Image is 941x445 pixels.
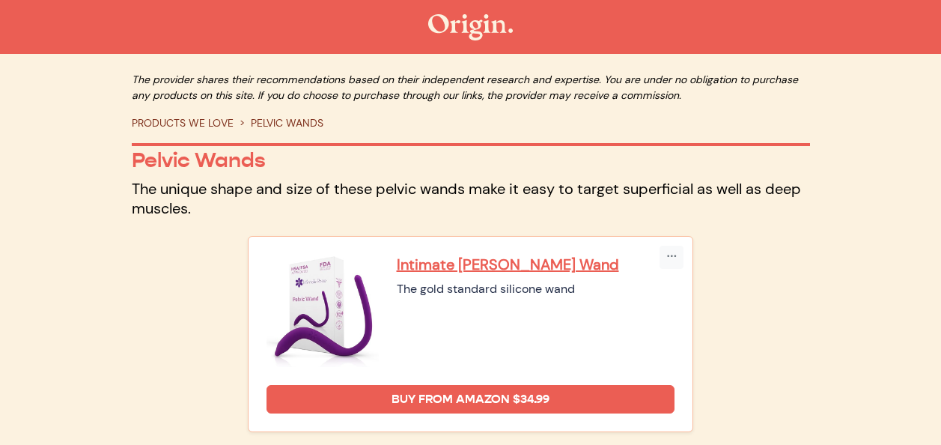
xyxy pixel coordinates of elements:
img: The Origin Shop [428,14,513,40]
a: Buy from Amazon $34.99 [267,385,675,414]
p: Pelvic Wands [132,148,810,173]
img: Intimate Rose Pelvic Wand [267,255,379,367]
li: PELVIC WANDS [234,115,323,131]
a: Intimate [PERSON_NAME] Wand [397,255,675,274]
p: The unique shape and size of these pelvic wands make it easy to target superficial as well as dee... [132,179,810,218]
a: PRODUCTS WE LOVE [132,116,234,130]
p: The provider shares their recommendations based on their independent research and expertise. You ... [132,72,810,103]
div: The gold standard silicone wand [397,280,675,298]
